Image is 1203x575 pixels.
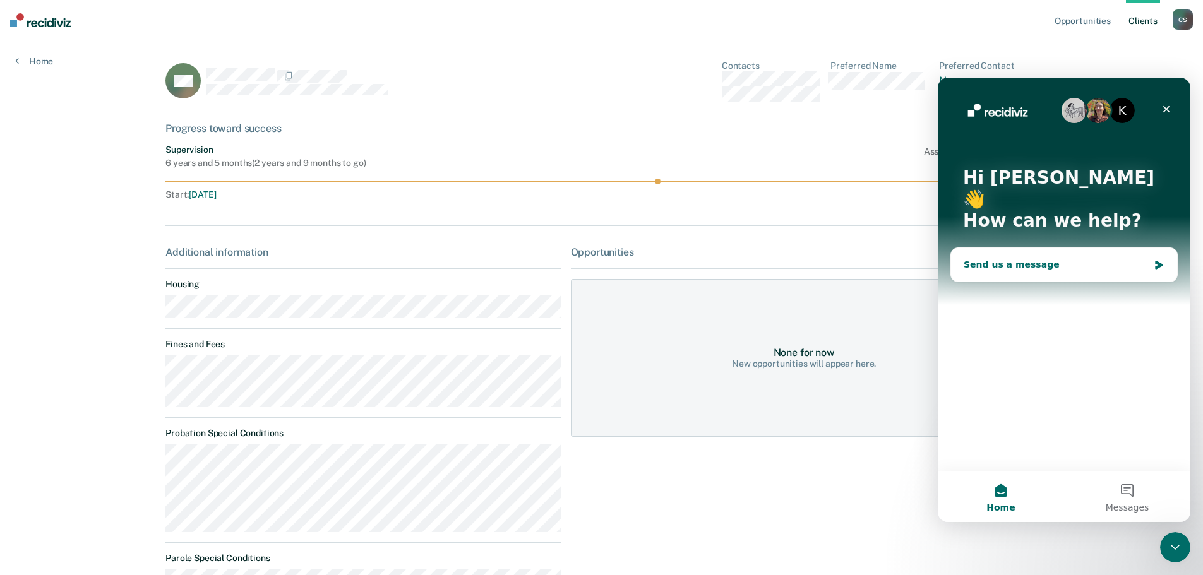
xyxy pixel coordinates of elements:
img: Recidiviz [10,13,71,27]
iframe: Intercom live chat [1160,532,1190,562]
span: [DATE] [189,189,216,199]
div: Assigned to [924,145,1038,169]
div: Supervision [165,145,366,155]
div: None for now [774,347,835,359]
div: Additional information [165,246,560,258]
div: End : [607,189,1038,200]
dt: Contacts [722,61,820,71]
button: CS [1173,9,1193,30]
dt: Preferred Name [830,61,929,71]
a: Home [15,56,53,67]
dt: Probation Special Conditions [165,428,560,439]
div: Opportunities [571,246,1038,258]
div: New opportunities will appear here. [732,359,876,369]
dt: Parole Special Conditions [165,553,560,564]
dt: Fines and Fees [165,339,560,350]
div: C S [1173,9,1193,30]
div: 6 years and 5 months ( 2 years and 9 months to go ) [165,158,366,169]
dt: Preferred Contact [939,61,1038,71]
iframe: Intercom live chat [938,78,1190,522]
div: Start : [165,189,602,200]
dt: Housing [165,279,560,290]
div: Progress toward success [165,122,1038,134]
button: None [939,74,978,89]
